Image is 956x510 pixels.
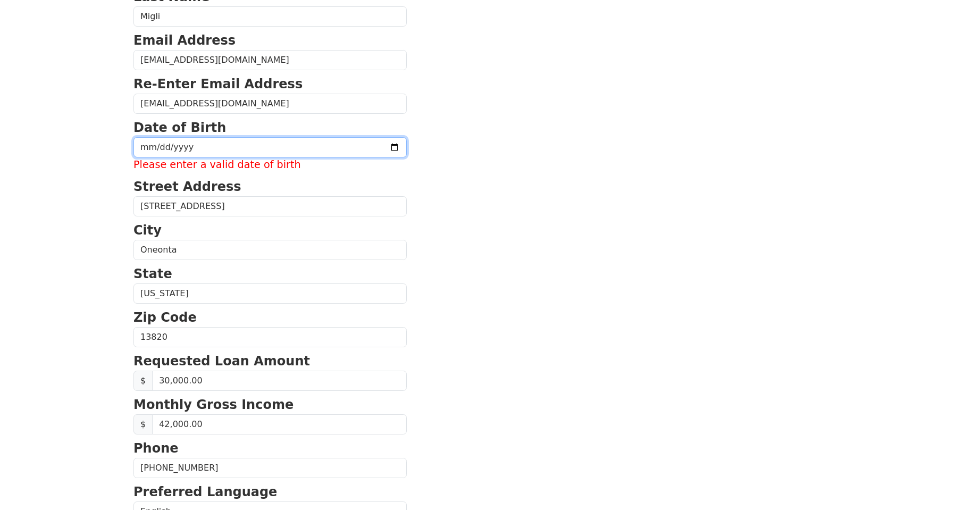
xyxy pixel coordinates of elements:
[133,223,162,238] strong: City
[133,94,407,114] input: Re-Enter Email Address
[133,179,241,194] strong: Street Address
[133,240,407,260] input: City
[133,33,236,48] strong: Email Address
[133,77,303,91] strong: Re-Enter Email Address
[133,157,407,173] label: Please enter a valid date of birth
[152,371,407,391] input: Requested Loan Amount
[133,50,407,70] input: Email Address
[133,327,407,347] input: Zip Code
[133,120,226,135] strong: Date of Birth
[133,196,407,216] input: Street Address
[133,414,153,434] span: $
[133,395,407,414] p: Monthly Gross Income
[133,458,407,478] input: Phone
[133,266,172,281] strong: State
[133,310,197,325] strong: Zip Code
[133,354,310,369] strong: Requested Loan Amount
[152,414,407,434] input: Monthly Gross Income
[133,484,277,499] strong: Preferred Language
[133,441,179,456] strong: Phone
[133,6,407,27] input: Last Name
[133,371,153,391] span: $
